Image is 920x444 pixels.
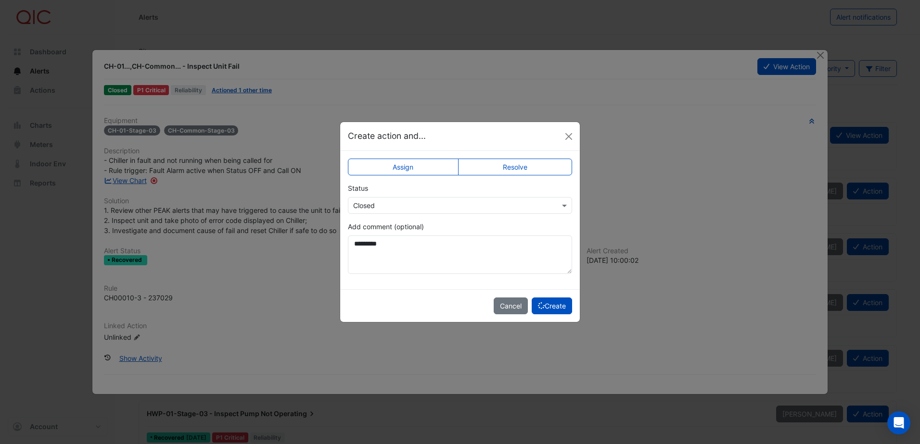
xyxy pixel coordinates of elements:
[458,159,573,175] label: Resolve
[348,130,426,142] h5: Create action and...
[348,159,459,175] label: Assign
[532,297,572,314] button: Create
[562,129,576,144] button: Close
[887,411,910,434] div: Open Intercom Messenger
[348,222,424,232] label: Add comment (optional)
[494,297,528,314] button: Cancel
[348,183,368,193] label: Status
